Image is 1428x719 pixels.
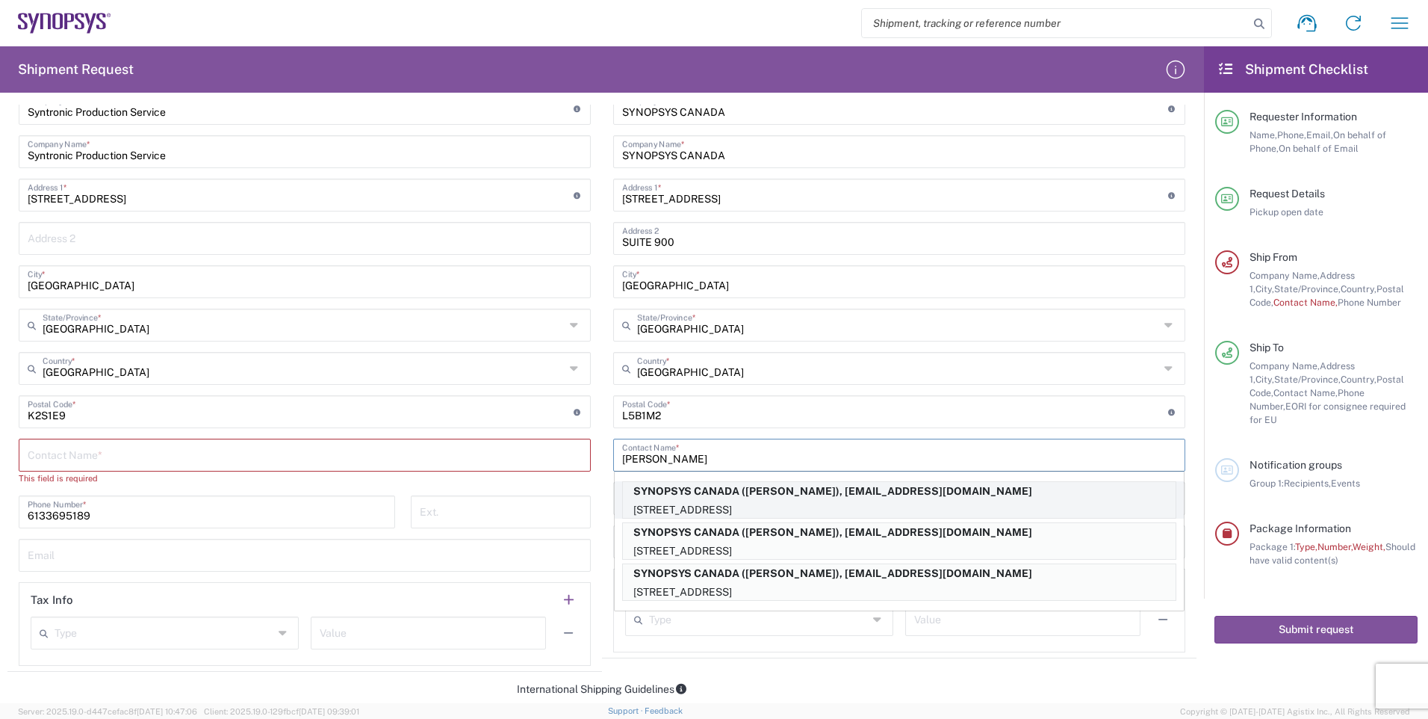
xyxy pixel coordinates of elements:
span: City, [1255,374,1274,385]
button: Submit request [1214,616,1418,644]
span: Type, [1295,541,1317,552]
span: Pickup open date [1249,206,1323,217]
span: Copyright © [DATE]-[DATE] Agistix Inc., All Rights Reserved [1180,705,1410,718]
p: SYNOPSYS CANADA (SENAD HASIC), shasic@synopsys.com [623,523,1176,542]
span: [DATE] 10:47:06 [137,707,197,716]
p: SYNOPSYS CANADA (SENAD HASIC), shasic@synopsys.com [623,482,1176,501]
p: [STREET_ADDRESS] [623,583,1176,602]
span: [DATE] 09:39:01 [299,707,359,716]
span: Company Name, [1249,270,1320,281]
a: Support [608,706,645,715]
span: Client: 2025.19.0-129fbcf [204,707,359,716]
span: On behalf of Email [1279,143,1359,154]
span: EORI for consignee required for EU [1249,401,1406,425]
span: Country, [1341,283,1376,294]
span: Events [1331,478,1360,489]
p: SYNOPSYS CANADA (SENAD HASIC), shasic@synopsys.com [623,564,1176,583]
span: Server: 2025.19.0-d447cefac8f [18,707,197,716]
div: This field is required [19,472,591,485]
span: Country, [1341,374,1376,385]
h2: Shipment Checklist [1217,61,1368,78]
span: Requester Information [1249,111,1357,123]
input: Shipment, tracking or reference number [862,9,1249,37]
span: Weight, [1353,541,1385,552]
span: Group 1: [1249,478,1284,489]
span: Ship To [1249,342,1284,354]
div: International Shipping Guidelines [7,682,1196,696]
span: State/Province, [1274,374,1341,385]
span: Recipients, [1284,478,1331,489]
span: Phone Number [1338,297,1401,308]
span: City, [1255,283,1274,294]
a: Feedback [645,706,683,715]
span: State/Province, [1274,283,1341,294]
p: [STREET_ADDRESS] [623,501,1176,519]
span: Name, [1249,129,1277,141]
span: Email, [1306,129,1333,141]
span: Package 1: [1249,541,1295,552]
span: Contact Name, [1273,387,1338,398]
span: Request Details [1249,188,1325,200]
span: Ship From [1249,251,1297,263]
span: Notification groups [1249,459,1342,471]
h2: Shipment Request [18,61,134,78]
span: Package Information [1249,522,1351,534]
h2: Tax Info [31,593,73,608]
span: Company Name, [1249,360,1320,371]
span: Phone, [1277,129,1306,141]
span: Contact Name, [1273,297,1338,308]
p: [STREET_ADDRESS] [623,542,1176,561]
span: Number, [1317,541,1353,552]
